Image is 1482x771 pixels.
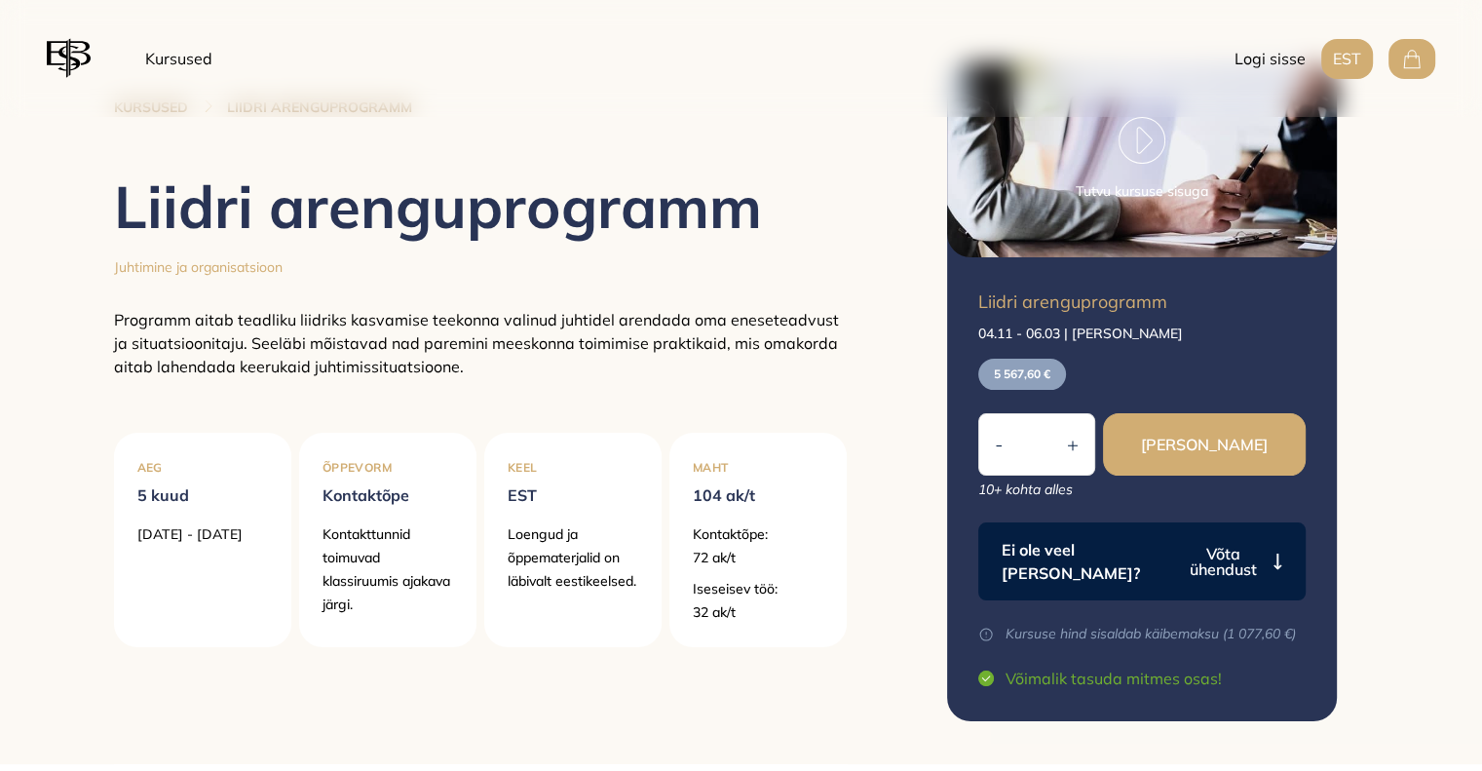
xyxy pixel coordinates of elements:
p: 04.11 - 06.03 | [PERSON_NAME] [978,324,1306,343]
p: Aeg [137,456,268,480]
button: - [979,415,1018,474]
p: Keel [508,456,638,480]
p: Iseseisev töö: [693,577,823,600]
h1: Liidri arenguprogramm [114,172,847,242]
button: Võta ühendust [1182,546,1282,577]
button: [PERSON_NAME] [1103,413,1306,476]
p: Võimalik tasuda mitmes osas! [1006,667,1222,690]
p: Kontaktõpe: [693,522,823,546]
button: + [1051,415,1094,474]
p: Kontakttunnid toimuvad klassiruumis ajakava järgi. [323,522,453,616]
span: Programm aitab teadliku liidriks kasvamise teekonna valinud juhtidel arendada oma eneseteadvust j... [114,310,839,376]
p: Loengud ja õppematerjalid on läbivalt eestikeelsed. [508,522,638,593]
p: Juhtimine ja organisatsioon [114,257,847,277]
p: 32 ak/t [693,600,823,624]
p: [DATE] - [DATE] [137,522,268,546]
p: 5 kuud [137,480,268,511]
p: Õppevorm [323,456,453,480]
p: Tutvu kursuse sisuga [1076,179,1208,203]
p: Kontaktõpe [323,480,453,511]
p: Ei ole veel [PERSON_NAME]? [1002,538,1174,585]
p: Liidri arenguprogramm [978,289,1298,316]
p: Maht [693,456,823,480]
p: 10+ kohta alles [978,480,1306,499]
button: Logi sisse [1235,39,1306,79]
button: EST [1321,39,1373,79]
a: Kursused [137,39,220,78]
p: Kursuse hind sisaldab käibemaksu (1 077,60 €) [978,624,1306,643]
p: 72 ak/t [693,546,823,569]
p: 104 ak/t [693,480,823,511]
p: 5 567,60 € [978,359,1066,390]
p: EST [508,480,638,511]
button: Tutvu kursuse sisuga [947,62,1337,257]
img: EBS logo [47,35,91,82]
